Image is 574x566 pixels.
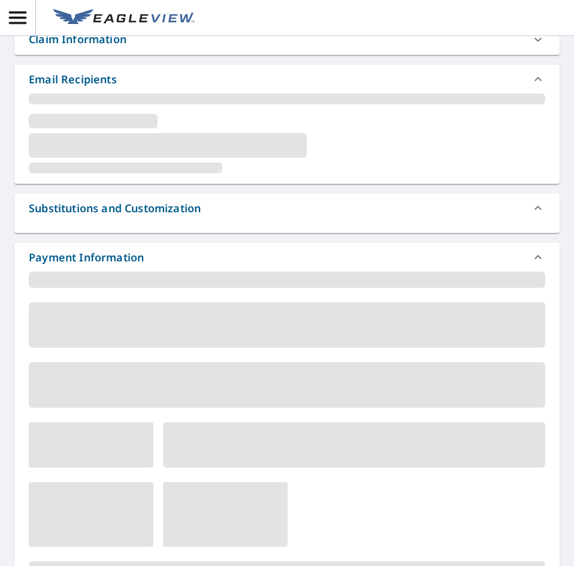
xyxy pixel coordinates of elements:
div: Payment Information [29,249,144,266]
div: Substitutions and Customization [14,194,560,222]
div: Email Recipients [29,71,117,88]
div: Claim Information [29,31,126,47]
a: EV Logo [46,2,202,34]
div: Claim Information [14,24,560,55]
img: EV Logo [53,9,195,27]
div: Substitutions and Customization [29,200,201,216]
div: Email Recipients [14,65,560,94]
div: Payment Information [14,243,560,272]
